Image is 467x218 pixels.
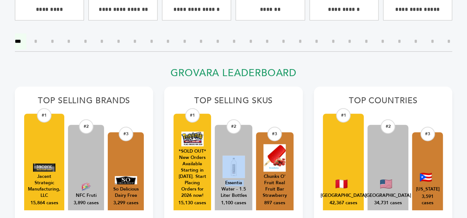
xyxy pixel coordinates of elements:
[335,179,347,188] img: Peru Flag
[185,108,200,123] div: #1
[323,96,443,110] h2: Top Countries
[226,119,241,134] div: #2
[181,131,204,146] img: *SOLD OUT* New Orders Available Starting in 2026. Start Placing Orders for 2026 now!
[173,96,293,110] h2: Top Selling SKUs
[218,180,249,199] div: Essentia Water - 1.5 Liter Bottles
[24,96,144,110] h2: Top Selling Brands
[336,108,351,123] div: #1
[263,144,286,172] img: Chunks O' Fruit Real Fruit Bar Strawberry
[381,119,395,134] div: #2
[76,192,97,199] div: NFC Fruti
[28,173,61,199] div: Jacent Strategic Manufacturing, LLC
[260,173,290,199] div: Chunks O' Fruit Real Fruit Bar Strawberry
[178,200,206,206] div: 15,130 cases
[321,192,366,199] div: Peru
[79,119,93,134] div: #2
[111,186,140,199] div: So Delicious Dairy Free
[221,200,246,206] div: 1,100 cases
[74,200,99,206] div: 3,890 cases
[75,182,97,191] img: NFC Fruti
[119,127,133,141] div: #3
[113,200,139,206] div: 3,299 cases
[267,127,282,141] div: #3
[416,193,439,206] div: 3,591 cases
[223,156,245,178] img: Essentia Water - 1.5 Liter Bottles
[15,67,452,83] h2: Grovara Leaderboard
[330,200,357,206] div: 42,367 cases
[37,108,52,123] div: #1
[33,163,55,172] img: Jacent Strategic Manufacturing, LLC
[420,127,435,141] div: #3
[177,148,207,199] div: *SOLD OUT* New Orders Available Starting in [DATE]. Start Placing Orders for 2026 now!
[416,186,439,192] div: Puerto Rico
[374,200,402,206] div: 34,731 cases
[365,192,411,199] div: United States
[380,179,392,188] img: United States Flag
[115,176,137,184] img: So Delicious Dairy Free
[420,173,432,182] img: Puerto Rico Flag
[264,200,285,206] div: 897 cases
[30,200,58,206] div: 15,864 cases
